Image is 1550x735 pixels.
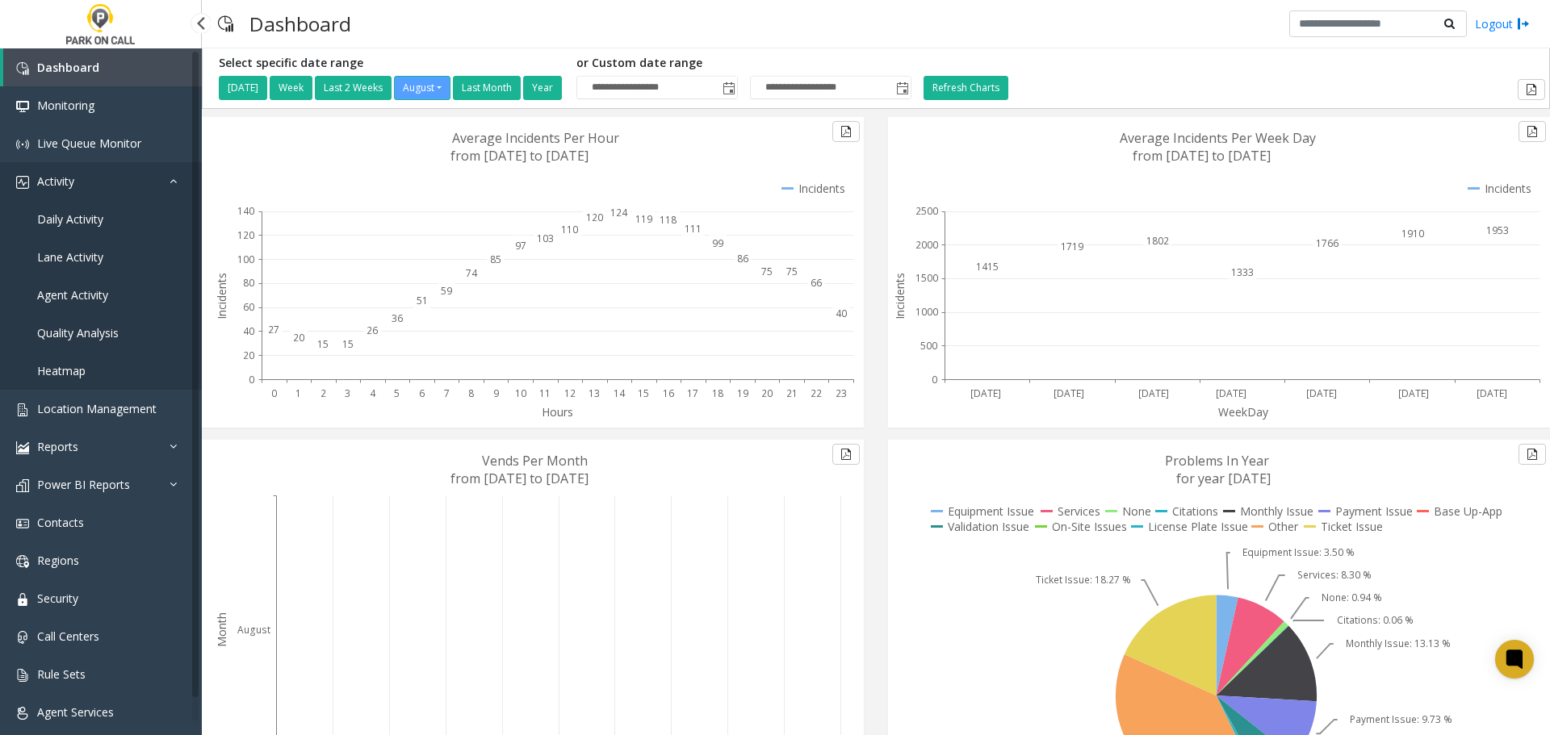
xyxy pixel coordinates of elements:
[315,76,392,100] button: Last 2 Weeks
[392,311,403,325] text: 36
[16,62,29,75] img: 'icon'
[450,470,589,487] text: from [DATE] to [DATE]
[490,253,501,266] text: 85
[37,401,157,416] span: Location Management
[16,441,29,454] img: 'icon'
[16,138,29,151] img: 'icon'
[561,223,578,236] text: 110
[542,404,573,420] text: Hours
[37,98,94,113] span: Monitoring
[493,386,499,400] text: 9
[37,515,84,530] span: Contacts
[712,236,723,250] text: 99
[293,331,304,345] text: 20
[241,4,359,44] h3: Dashboard
[564,386,576,400] text: 12
[1350,712,1452,726] text: Payment Issue: 9.73 %
[237,204,254,218] text: 140
[832,444,860,465] button: Export to pdf
[16,669,29,682] img: 'icon'
[370,386,376,400] text: 4
[482,452,588,470] text: Vends Per Month
[37,325,119,340] span: Quality Analysis
[1218,404,1269,420] text: WeekDay
[37,439,78,454] span: Reports
[915,271,938,285] text: 1500
[539,386,551,400] text: 11
[1306,386,1337,400] text: [DATE]
[37,477,130,492] span: Power BI Reports
[1165,452,1269,470] text: Problems In Year
[586,211,603,224] text: 120
[394,76,450,100] button: August
[1517,15,1530,32] img: logout
[219,56,564,70] h5: Select specific date range
[37,553,79,568] span: Regions
[737,386,748,400] text: 19
[16,403,29,416] img: 'icon'
[1401,227,1424,240] text: 1910
[417,294,428,307] text: 51
[719,77,737,99] span: Toggle popup
[16,100,29,113] img: 'icon'
[1120,129,1316,147] text: Average Incidents Per Week Day
[786,265,798,278] text: 75
[924,76,1008,100] button: Refresh Charts
[16,555,29,568] img: 'icon'
[915,305,938,319] text: 1000
[243,349,254,362] text: 20
[1346,637,1451,650] text: Monthly Issue: 13.13 %
[932,373,937,386] text: 0
[515,386,526,400] text: 10
[1519,444,1546,465] button: Export to pdf
[589,386,600,400] text: 13
[685,222,702,236] text: 111
[16,707,29,720] img: 'icon'
[243,300,254,314] text: 60
[3,48,202,86] a: Dashboard
[394,386,400,400] text: 5
[37,60,99,75] span: Dashboard
[16,593,29,606] img: 'icon'
[1138,386,1169,400] text: [DATE]
[610,206,628,219] text: 124
[16,176,29,189] img: 'icon'
[1486,223,1509,237] text: 1953
[270,76,312,100] button: Week
[16,479,29,492] img: 'icon'
[419,386,425,400] text: 6
[237,228,254,242] text: 120
[441,284,452,298] text: 59
[1242,545,1355,559] text: Equipment Issue: 3.50 %
[249,373,254,386] text: 0
[1036,573,1131,587] text: Ticket Issue: 18.27 %
[345,386,350,400] text: 3
[268,323,279,336] text: 27
[1518,79,1545,100] button: Export to pdf
[317,337,329,351] text: 15
[243,276,254,290] text: 80
[320,386,326,400] text: 2
[450,147,589,165] text: from [DATE] to [DATE]
[37,249,103,265] span: Lane Activity
[37,211,103,227] span: Daily Activity
[836,386,847,400] text: 23
[16,631,29,644] img: 'icon'
[243,324,254,338] text: 40
[976,260,999,274] text: 1415
[1337,613,1414,627] text: Citations: 0.06 %
[1054,386,1084,400] text: [DATE]
[1297,568,1372,582] text: Services: 8.30 %
[466,266,478,280] text: 74
[237,253,254,266] text: 100
[761,386,773,400] text: 20
[295,386,301,400] text: 1
[468,386,474,400] text: 8
[452,129,619,147] text: Average Incidents Per Hour
[214,273,229,319] text: Incidents
[663,386,674,400] text: 16
[367,324,378,337] text: 26
[576,56,911,70] h5: or Custom date range
[635,212,652,226] text: 119
[1398,386,1429,400] text: [DATE]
